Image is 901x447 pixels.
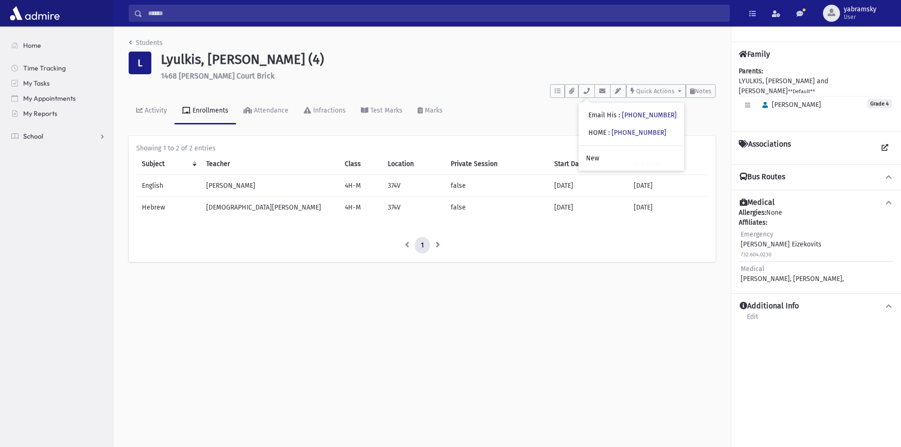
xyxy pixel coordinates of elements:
span: My Appointments [23,94,76,103]
span: Medical [741,265,764,273]
span: : [608,129,610,137]
b: Allergies: [739,209,766,217]
span: Notes [695,88,711,95]
a: Marks [410,98,450,124]
div: Activity [143,106,167,114]
span: My Tasks [23,79,50,88]
span: Emergency [741,230,773,238]
td: [DATE] [628,196,708,218]
td: false [445,196,549,218]
span: My Reports [23,109,57,118]
h1: Lyulkis, [PERSON_NAME] (4) [161,52,716,68]
a: My Tasks [4,76,113,91]
span: Quick Actions [636,88,674,95]
div: None [739,208,893,286]
img: AdmirePro [8,4,62,23]
div: Test Marks [368,106,402,114]
td: false [445,175,549,196]
div: Email His [588,110,677,120]
th: Teacher [201,153,339,175]
a: Edit [746,311,759,328]
a: Activity [129,98,175,124]
th: Location [382,153,445,175]
a: 1 [415,237,430,254]
div: L [129,52,151,74]
button: Notes [686,84,716,98]
a: My Appointments [4,91,113,106]
td: [DATE] [549,196,628,218]
td: [DEMOGRAPHIC_DATA][PERSON_NAME] [201,196,339,218]
h4: Bus Routes [740,172,785,182]
a: [PHONE_NUMBER] [612,129,666,137]
div: Attendance [252,106,289,114]
b: Parents: [739,67,763,75]
td: 4H-M [339,175,382,196]
h4: Family [739,50,770,59]
th: Start Date [549,153,628,175]
th: Subject [136,153,201,175]
a: [PHONE_NUMBER] [622,111,677,119]
a: Test Marks [353,98,410,124]
span: School [23,132,43,140]
a: School [4,129,113,144]
a: Enrollments [175,98,236,124]
a: New [578,149,684,167]
div: [PERSON_NAME] Eizekovits [741,229,822,259]
td: Hebrew [136,196,201,218]
span: Time Tracking [23,64,66,72]
a: Time Tracking [4,61,113,76]
button: Bus Routes [739,172,893,182]
td: English [136,175,201,196]
div: Marks [423,106,443,114]
span: User [844,13,876,21]
small: 732.604.0230 [741,252,771,258]
div: HOME [588,128,666,138]
td: 374V [382,175,445,196]
a: View all Associations [876,140,893,157]
b: Affiliates: [739,219,767,227]
div: Enrollments [191,106,228,114]
td: 374V [382,196,445,218]
div: Infractions [311,106,346,114]
span: yabramsky [844,6,876,13]
h4: Associations [739,140,791,157]
input: Search [142,5,729,22]
nav: breadcrumb [129,38,163,52]
a: Infractions [296,98,353,124]
div: [PERSON_NAME], [PERSON_NAME], [741,264,844,284]
h6: 1468 [PERSON_NAME] Court Brick [161,71,716,80]
td: [PERSON_NAME] [201,175,339,196]
h4: Medical [740,198,775,208]
div: Showing 1 to 2 of 2 entries [136,143,708,153]
td: [DATE] [549,175,628,196]
a: Home [4,38,113,53]
a: Attendance [236,98,296,124]
div: LYULKIS, [PERSON_NAME] and [PERSON_NAME] [739,66,893,124]
td: [DATE] [628,175,708,196]
span: Home [23,41,41,50]
button: Additional Info [739,301,893,311]
th: Class [339,153,382,175]
span: : [619,111,620,119]
a: My Reports [4,106,113,121]
button: Medical [739,198,893,208]
a: Students [129,39,163,47]
td: 4H-M [339,196,382,218]
span: [PERSON_NAME] [758,101,821,109]
span: Grade 4 [867,99,892,108]
h4: Additional Info [740,301,799,311]
button: Quick Actions [626,84,686,98]
th: Private Session [445,153,549,175]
